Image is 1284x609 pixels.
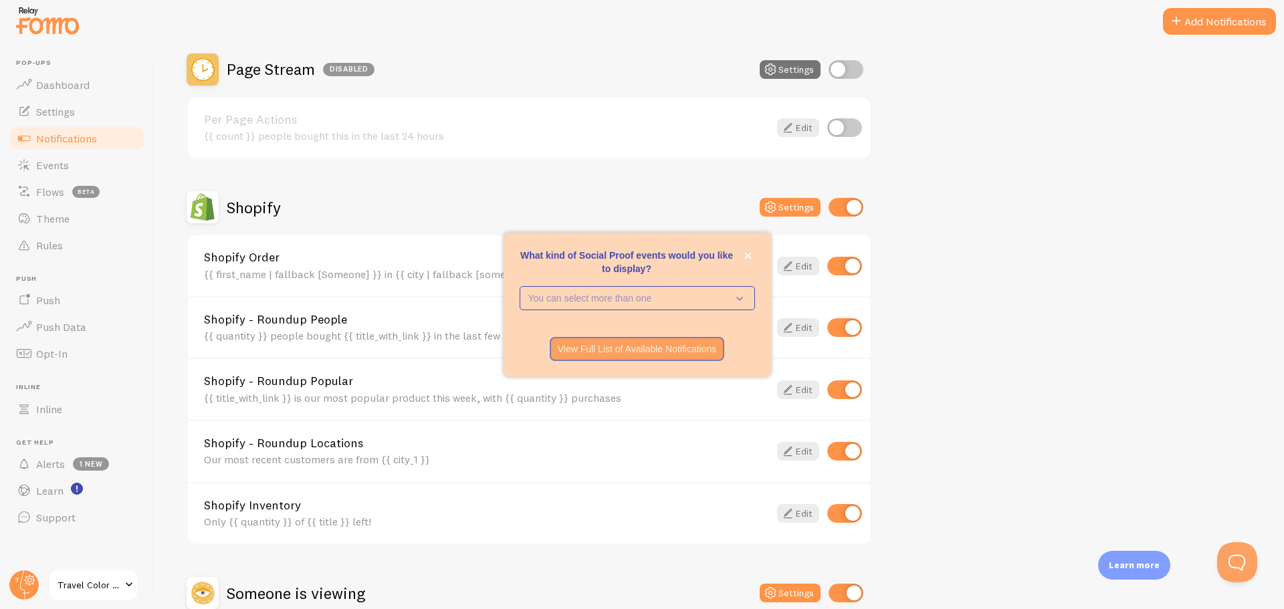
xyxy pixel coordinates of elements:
a: Shopify - Roundup Locations [204,437,769,449]
span: Get Help [16,439,146,447]
div: What kind of Social Proof events would you like to display? [504,233,771,377]
div: {{ title_with_link }} is our most popular product this week, with {{ quantity }} purchases [204,392,769,404]
a: Edit [777,318,819,337]
img: fomo-relay-logo-orange.svg [14,3,81,37]
span: Support [36,511,76,524]
img: Shopify [187,191,219,223]
a: Opt-In [8,340,146,367]
span: Dashboard [36,78,90,92]
a: Support [8,504,146,531]
button: You can select more than one [520,286,755,310]
div: Our most recent customers are from {{ city_1 }} [204,453,769,465]
span: Theme [36,212,70,225]
span: Push [16,275,146,283]
a: Shopify Order [204,251,769,263]
div: Disabled [323,63,374,76]
a: Edit [777,442,819,461]
span: beta [72,186,100,198]
svg: <p>Watch New Feature Tutorials!</p> [71,483,83,495]
button: Settings [760,60,821,79]
div: Learn more [1098,551,1170,580]
a: Shopify Inventory [204,499,769,511]
span: Events [36,158,69,172]
a: Alerts 1 new [8,451,146,477]
a: Shopify - Roundup People [204,314,769,326]
a: Edit [777,380,819,399]
h2: Page Stream [227,59,374,80]
a: Push [8,287,146,314]
span: Travel Color Repeat [58,577,121,593]
a: Settings [8,98,146,125]
p: You can select more than one [528,291,728,305]
p: View Full List of Available Notifications [558,342,717,356]
a: Flows beta [8,178,146,205]
span: Learn [36,484,64,497]
span: Pop-ups [16,59,146,68]
span: Notifications [36,132,97,145]
button: Settings [760,198,821,217]
span: Push [36,293,60,307]
span: Inline [36,402,62,416]
p: What kind of Social Proof events would you like to display? [520,249,755,275]
a: Travel Color Repeat [48,569,138,601]
div: {{ count }} people bought this in the last 24 hours [204,130,769,142]
a: Edit [777,257,819,275]
a: Rules [8,232,146,259]
a: Notifications [8,125,146,152]
span: Flows [36,185,64,199]
a: Shopify - Roundup Popular [204,375,769,387]
span: Inline [16,383,146,392]
span: Push Data [36,320,86,334]
iframe: Help Scout Beacon - Open [1217,542,1257,582]
a: Theme [8,205,146,232]
a: Events [8,152,146,178]
a: Inline [8,396,146,422]
h2: Shopify [227,197,281,218]
button: View Full List of Available Notifications [550,337,725,361]
span: 1 new [73,457,109,471]
a: Per Page Actions [204,114,769,126]
a: Edit [777,118,819,137]
img: Someone is viewing [187,577,219,609]
span: Alerts [36,457,65,471]
a: Edit [777,504,819,523]
a: Learn [8,477,146,504]
img: Page Stream [187,53,219,86]
button: Settings [760,584,821,602]
div: {{ first_name | fallback [Someone] }} in {{ city | fallback [somewhere cool] }}, {{ province | fa... [204,268,769,280]
p: Learn more [1109,559,1160,572]
h2: Someone is viewing [227,583,365,604]
div: Only {{ quantity }} of {{ title }} left! [204,515,769,527]
a: Push Data [8,314,146,340]
a: Dashboard [8,72,146,98]
button: close, [741,249,755,263]
span: Rules [36,239,63,252]
span: Settings [36,105,75,118]
span: Opt-In [36,347,68,360]
div: {{ quantity }} people bought {{ title_with_link }} in the last few hours [204,330,769,342]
